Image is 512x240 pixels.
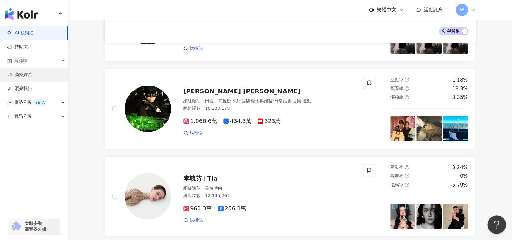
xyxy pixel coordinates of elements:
div: 0% [460,173,468,179]
a: 洞察報告 [7,86,32,92]
span: 日常話題 [274,98,291,103]
span: 256.3萬 [218,205,246,212]
span: 藝術與娛樂 [251,98,273,103]
span: 323萬 [258,118,280,124]
img: logo [5,8,38,20]
img: post-image [443,204,468,229]
a: 找相似 [183,130,203,136]
a: 找相似 [183,217,203,223]
span: 競品分析 [14,109,32,123]
img: KOL Avatar [125,86,171,132]
span: 找相似 [190,45,203,52]
a: 商案媒合 [7,72,32,78]
span: 運動 [303,98,311,103]
span: 流行音樂 [232,98,250,103]
span: · [301,98,303,103]
div: 18.3% [452,85,468,92]
a: searchAI 找網紅 [7,30,33,36]
span: 趨勢分析 [14,95,47,109]
span: 觀看率 [390,174,403,179]
img: chrome extension [10,221,22,231]
span: 找相似 [190,130,203,136]
div: 總追蹤數 ： 18,239,179 [183,105,356,112]
span: 434.3萬 [223,118,252,124]
a: 找相似 [183,45,203,52]
span: · [231,98,232,103]
span: question-circle [405,78,409,82]
span: 觀看率 [390,86,403,91]
span: 漲粉率 [390,95,403,100]
img: post-image [443,116,468,141]
div: 網紅類型 ： [183,185,356,192]
span: 互動率 [390,77,403,82]
span: · [291,98,292,103]
span: W [460,6,464,13]
a: chrome extension立即安裝 瀏覽器外掛 [8,218,60,235]
div: 3.35% [452,94,468,101]
span: 音樂 [293,98,301,103]
iframe: Help Scout Beacon - Open [487,215,506,234]
div: 網紅類型 ： [183,98,356,104]
span: 漲粉率 [390,182,403,187]
span: question-circle [405,165,409,169]
a: 找貼文 [7,44,28,50]
div: -5.79% [450,182,468,188]
div: BETA [33,99,47,106]
div: 3.24% [452,164,468,171]
span: question-circle [405,174,409,178]
img: post-image [390,116,416,141]
a: KOL Avatar[PERSON_NAME] [PERSON_NAME]網紅類型：田徑、馬拉松·流行音樂·藝術與娛樂·日常話題·音樂·運動總追蹤數：18,239,1791,066.6萬434.... [105,69,476,149]
span: question-circle [405,86,409,91]
span: Tia [207,175,218,182]
span: [PERSON_NAME] [PERSON_NAME] [183,87,301,95]
span: 互動率 [390,165,403,170]
span: 1,066.6萬 [183,118,217,124]
img: post-image [390,204,416,229]
span: 田徑、馬拉松 [205,98,231,103]
span: 李毓芬 [183,175,202,182]
span: 找相似 [190,217,203,223]
span: 立即安裝 瀏覽器外掛 [25,221,46,232]
span: 資源庫 [14,54,27,68]
span: · [250,98,251,103]
span: 963.3萬 [183,205,212,212]
img: post-image [416,116,442,141]
span: question-circle [405,95,409,99]
div: 總追蹤數 ： 12,195,764 [183,193,356,199]
img: KOL Avatar [125,173,171,219]
div: 1.18% [452,77,468,83]
a: KOL Avatar李毓芬Tia網紅類型：美妝時尚總追蹤數：12,195,764963.3萬256.3萬找相似互動率question-circle3.24%觀看率question-circle0... [105,156,476,236]
span: question-circle [405,183,409,187]
img: post-image [416,204,442,229]
span: · [273,98,274,103]
span: 繁體中文 [377,6,396,13]
span: rise [7,100,12,105]
span: 活動訊息 [424,7,443,13]
span: 美妝時尚 [205,186,222,191]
